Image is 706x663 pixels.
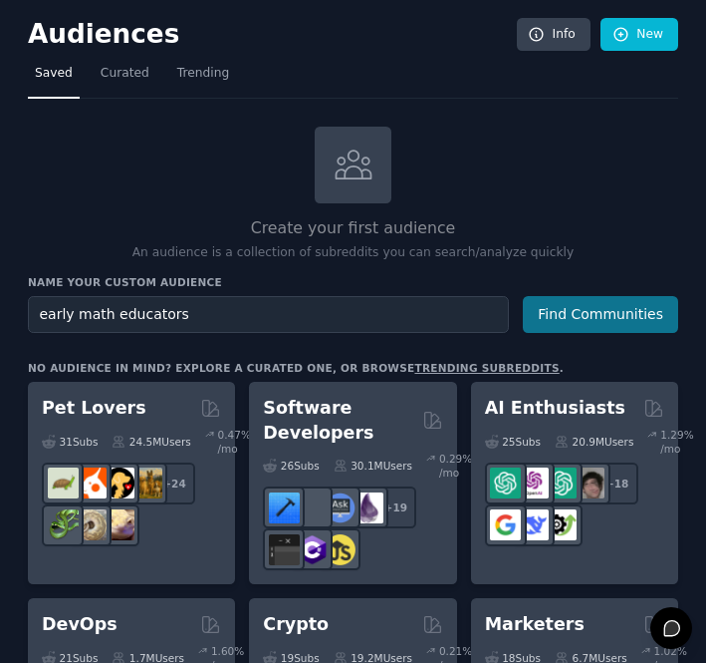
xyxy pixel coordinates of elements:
div: 24.5M Users [112,428,190,456]
p: An audience is a collection of subreddits you can search/analyze quickly [28,244,678,262]
input: Pick a short name, like "Digital Marketers" or "Movie-Goers" [28,296,509,333]
a: trending subreddits [414,362,559,374]
img: turtle [48,468,79,498]
div: + 18 [596,463,638,504]
div: 25 Sub s [485,428,541,456]
a: Saved [28,58,80,99]
span: Trending [177,65,229,83]
div: 0.29 % /mo [439,452,477,480]
a: Trending [170,58,236,99]
div: 30.1M Users [334,452,412,480]
img: PetAdvice [104,468,134,498]
img: ballpython [76,509,107,540]
img: leopardgeckos [104,509,134,540]
div: 31 Sub s [42,428,98,456]
a: New [600,18,678,52]
a: Curated [94,58,156,99]
div: No audience in mind? Explore a curated one, or browse . [28,361,564,375]
div: + 24 [153,463,195,504]
img: dogbreed [131,468,162,498]
h2: DevOps [42,612,118,637]
img: herpetology [48,509,79,540]
img: DeepSeek [518,509,549,540]
h2: Marketers [485,612,585,637]
img: AItoolsCatalog [546,509,577,540]
h2: Crypto [263,612,329,637]
img: iOSProgramming [269,493,300,523]
div: 1.29 % /mo [660,428,698,456]
img: chatgpt_promptDesign [490,468,521,498]
button: Find Communities [523,296,678,333]
img: chatgpt_prompts_ [546,468,577,498]
img: cockatiel [76,468,107,498]
div: 0.47 % /mo [218,428,256,456]
span: Saved [35,65,73,83]
h3: Name your custom audience [28,275,678,289]
div: + 19 [374,487,416,528]
img: csharp [297,534,328,565]
h2: Audiences [28,19,517,51]
img: OpenAIDev [518,468,549,498]
h2: AI Enthusiasts [485,396,625,421]
img: software [269,534,300,565]
h2: Software Developers [263,396,414,445]
div: 20.9M Users [555,428,633,456]
img: elixir [353,493,383,523]
span: Curated [101,65,149,83]
img: GoogleGeminiAI [490,509,521,540]
h2: Pet Lovers [42,396,146,421]
a: Info [517,18,590,52]
img: ArtificalIntelligence [574,468,604,498]
h2: Create your first audience [28,216,678,241]
div: 26 Sub s [263,452,319,480]
img: learnjavascript [325,534,355,565]
img: reactnative [297,493,328,523]
img: AskComputerScience [325,493,355,523]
